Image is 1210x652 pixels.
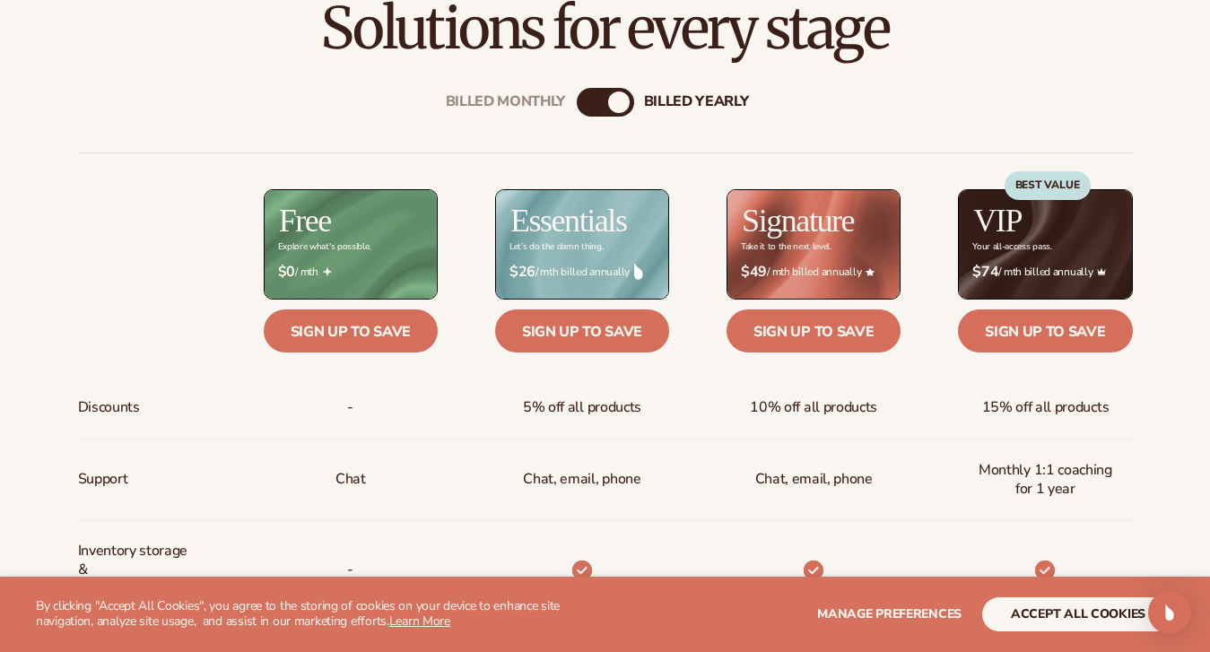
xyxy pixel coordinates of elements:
a: Sign up to save [495,309,669,352]
a: Sign up to save [727,309,901,352]
p: Chat, email, phone [523,463,640,496]
a: Sign up to save [958,309,1132,352]
div: BEST VALUE [1005,171,1091,200]
p: Chat [335,463,366,496]
span: / mth billed annually [972,264,1118,281]
a: Sign up to save [264,309,438,352]
strong: $0 [278,264,295,281]
h2: VIP [973,204,1022,237]
div: billed Yearly [644,93,749,110]
div: Open Intercom Messenger [1148,591,1191,634]
span: Chat, email, phone [755,463,873,496]
span: Manage preferences [817,605,962,622]
strong: $26 [509,264,535,281]
img: Free_Icon_bb6e7c7e-73f8-44bd-8ed0-223ea0fc522e.png [323,267,332,276]
span: 15% off all products [982,391,1110,424]
span: Support [78,463,128,496]
img: drop.png [634,264,643,280]
span: 5% off all products [523,391,641,424]
span: - [347,391,353,424]
div: Billed Monthly [446,93,566,110]
img: Star_6.png [866,268,875,276]
h2: Free [279,204,331,237]
span: Discounts [78,391,140,424]
button: Manage preferences [817,597,962,631]
img: Crown_2d87c031-1b5a-4345-8312-a4356ddcde98.png [1097,267,1106,276]
span: Inventory storage & order fulfillment [78,535,197,604]
img: Signature_BG_eeb718c8-65ac-49e3-a4e5-327c6aa73146.jpg [727,190,900,299]
div: Take it to the next level. [741,242,831,252]
span: / mth [278,264,423,281]
span: Monthly 1:1 coaching for 1 year [972,454,1118,506]
h2: Signature [742,204,854,237]
button: accept all cookies [982,597,1174,631]
div: Your all-access pass. [972,242,1051,252]
a: Learn More [389,613,450,630]
strong: $49 [741,264,767,281]
img: free_bg.png [265,190,437,299]
h2: Essentials [510,204,627,237]
img: Essentials_BG_9050f826-5aa9-47d9-a362-757b82c62641.jpg [496,190,668,299]
strong: $74 [972,264,998,281]
span: / mth billed annually [509,264,655,281]
span: / mth billed annually [741,264,886,281]
p: - [347,553,353,587]
div: Let’s do the damn thing. [509,242,603,252]
span: 10% off all products [750,391,877,424]
img: VIP_BG_199964bd-3653-43bc-8a67-789d2d7717b9.jpg [959,190,1131,299]
div: Explore what's possible. [278,242,370,252]
p: By clicking "Accept All Cookies", you agree to the storing of cookies on your device to enhance s... [36,599,597,630]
